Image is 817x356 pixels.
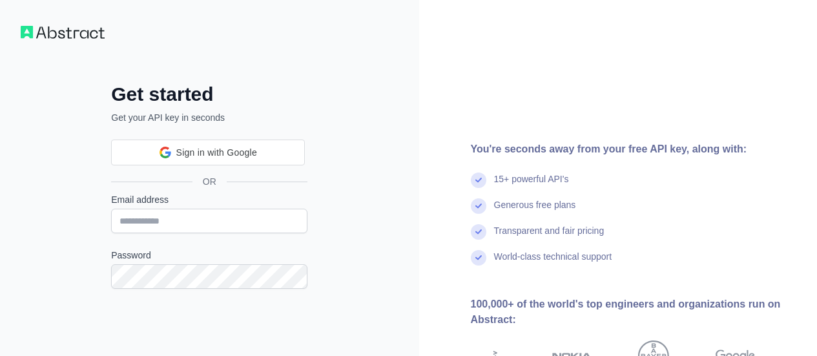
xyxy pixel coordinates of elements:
[494,250,612,276] div: World-class technical support
[111,249,307,262] label: Password
[471,141,797,157] div: You're seconds away from your free API key, along with:
[471,173,486,188] img: check mark
[111,83,307,106] h2: Get started
[176,146,257,160] span: Sign in with Google
[111,304,307,355] iframe: reCAPTCHA
[494,198,576,224] div: Generous free plans
[111,111,307,124] p: Get your API key in seconds
[21,26,105,39] img: Workflow
[111,193,307,206] label: Email address
[494,224,605,250] div: Transparent and fair pricing
[192,175,227,188] span: OR
[471,250,486,266] img: check mark
[471,198,486,214] img: check mark
[471,297,797,328] div: 100,000+ of the world's top engineers and organizations run on Abstract:
[111,140,305,165] div: Sign in with Google
[494,173,569,198] div: 15+ powerful API's
[471,224,486,240] img: check mark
